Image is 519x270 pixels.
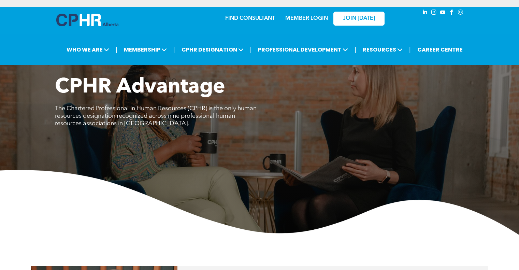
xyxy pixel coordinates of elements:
a: instagram [430,9,438,18]
a: facebook [448,9,456,18]
a: youtube [439,9,447,18]
li: | [250,43,252,57]
a: FIND CONSULTANT [225,16,275,21]
img: A blue and white logo for cp alberta [56,14,118,26]
a: CAREER CENTRE [415,43,465,56]
a: Social network [457,9,464,18]
span: WHO WE ARE [64,43,111,56]
li: | [409,43,411,57]
a: MEMBER LOGIN [285,16,328,21]
span: The Chartered Professional in Human Resources (CPHR) is the only human resources designation reco... [55,105,257,127]
li: | [355,43,356,57]
a: linkedin [421,9,429,18]
span: PROFESSIONAL DEVELOPMENT [256,43,350,56]
span: MEMBERSHIP [122,43,169,56]
li: | [173,43,175,57]
span: RESOURCES [361,43,405,56]
span: CPHR DESIGNATION [179,43,246,56]
span: CPHR Advantage [55,77,225,98]
span: JOIN [DATE] [343,15,375,22]
a: JOIN [DATE] [333,12,385,26]
li: | [116,43,117,57]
